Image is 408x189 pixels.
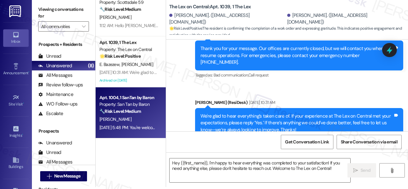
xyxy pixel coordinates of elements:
[390,168,394,173] i: 
[38,62,72,69] div: Unanswered
[347,163,376,178] button: Send
[86,61,95,71] div: (8)
[3,155,29,172] a: Buildings
[99,46,158,53] div: Property: The Lex on Central
[3,92,29,109] a: Site Visit •
[121,62,153,67] span: [PERSON_NAME]
[200,113,393,133] div: We're glad to hear everything’s taken care of. If your experience at The Lex on Central met your ...
[169,25,408,39] span: : The resident is confirming the completion of a work order and expressing gratitude. This indica...
[99,108,141,114] strong: 🔧 Risk Level: Medium
[41,21,79,32] input: All communities
[285,139,329,145] span: Get Conversation Link
[99,53,141,59] strong: 🌟 Risk Level: Positive
[38,140,72,146] div: Unanswered
[99,141,158,148] div: Apt. 1096, 1 The Lex
[9,5,22,17] img: ResiDesk Logo
[38,72,72,79] div: All Messages
[32,128,95,134] div: Prospects
[38,91,73,98] div: Maintenance
[99,116,131,122] span: [PERSON_NAME]
[248,72,268,78] span: Call request
[361,167,370,174] span: Send
[214,72,248,78] span: Bad communication ,
[169,26,202,31] strong: 🌟 Risk Level: Positive
[38,82,83,88] div: Review follow-ups
[99,101,158,108] div: Property: San Tan by Baron
[341,139,397,145] span: Share Conversation via email
[99,76,159,84] div: Archived on [DATE]
[195,70,403,80] div: Tagged as:
[3,29,29,47] a: Inbox
[38,4,89,21] label: Viewing conversations for
[170,158,350,182] textarea: Hey {{first_name}}, I'm happy to hear everything was completed to your satisfaction! If you need ...
[40,171,87,181] button: New Message
[169,12,286,26] div: [PERSON_NAME]. ([EMAIL_ADDRESS][DOMAIN_NAME])
[22,132,23,137] span: •
[99,6,141,12] strong: 🔧 Risk Level: Medium
[247,99,275,106] div: [DATE] 10:31 AM
[23,101,24,105] span: •
[169,4,251,10] b: The Lex on Central: Apt. 1039, 1 The Lex
[99,62,121,67] span: E. Bazezew
[54,173,80,179] span: New Message
[38,101,77,107] div: WO Follow-ups
[99,14,131,20] span: [PERSON_NAME]
[287,12,404,26] div: [PERSON_NAME]. ([EMAIL_ADDRESS][DOMAIN_NAME])
[38,149,61,156] div: Unread
[38,159,72,165] div: All Messages
[38,53,61,60] div: Unread
[200,45,393,66] div: Thank you for your message. Our offices are currently closed, but we will contact you when we res...
[99,39,158,46] div: Apt. 1039, 1 The Lex
[38,110,63,117] div: Escalate
[99,125,159,130] div: [DATE] 5:48 PM: You're welcome!
[281,135,333,149] button: Get Conversation Link
[195,99,403,108] div: [PERSON_NAME] (ResiDesk)
[337,135,402,149] button: Share Conversation via email
[47,174,52,179] i: 
[3,123,29,141] a: Insights •
[82,24,85,29] i: 
[353,168,358,173] i: 
[32,41,95,48] div: Prospects + Residents
[28,70,29,74] span: •
[99,94,158,101] div: Apt. 1004, 1 SanTan by Baron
